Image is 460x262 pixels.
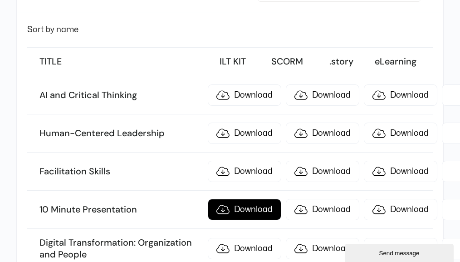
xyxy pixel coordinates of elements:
a: Download [364,238,437,259]
span: Sort by name [27,26,78,34]
h3: eLearning [371,56,421,68]
a: Download [208,161,281,182]
a: Download [208,123,281,144]
h3: AI and Critical Thinking [39,89,203,101]
a: Download [208,84,281,106]
h3: SCORM [262,56,312,68]
a: Download [286,161,359,182]
a: Download [286,199,359,220]
a: Download [364,161,437,182]
a: Download [286,238,359,259]
h3: ILT KIT [208,56,258,68]
a: Download [286,123,359,144]
a: Download [364,84,437,106]
h3: Facilitation Skills [39,166,203,178]
iframe: chat widget [345,242,455,262]
h3: .story [316,56,366,68]
h3: 10 Minute Presentation [39,204,203,216]
a: Download [208,199,281,220]
a: Download [286,84,359,106]
a: Download [208,238,281,259]
a: Download [364,199,437,220]
a: Download [364,123,437,144]
h3: TITLE [39,56,203,68]
h3: Human-Centered Leadership [39,128,203,139]
h3: Digital Transformation: Organization and People [39,237,203,260]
